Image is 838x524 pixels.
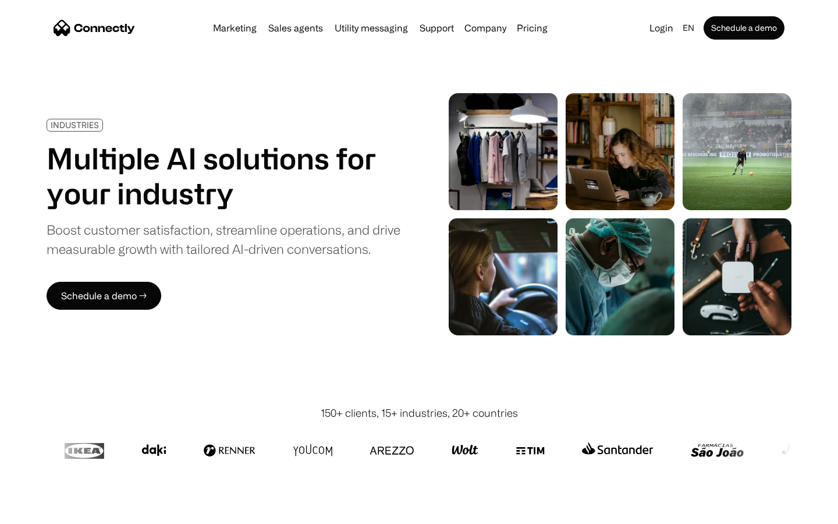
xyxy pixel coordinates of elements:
a: Schedule a demo → [47,282,161,310]
a: Sales agents [264,23,328,33]
aside: Language selected: English [12,502,70,520]
a: Marketing [208,23,261,33]
ul: Language list [23,504,70,520]
a: Pricing [512,23,552,33]
div: 150+ clients, 15+ industries, 20+ countries [321,405,518,421]
div: INDUSTRIES [51,121,99,129]
div: en [678,20,701,36]
h1: Multiple AI solutions for your industry [47,141,400,211]
a: Support [415,23,459,33]
a: Login [645,20,678,36]
div: en [683,20,694,36]
div: Company [464,20,506,36]
a: Utility messaging [330,23,413,33]
a: Schedule a demo [704,16,784,40]
div: Company [461,20,510,36]
div: Boost customer satisfaction, streamline operations, and drive measurable growth with tailored AI-... [47,220,400,259]
a: home [54,19,135,37]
